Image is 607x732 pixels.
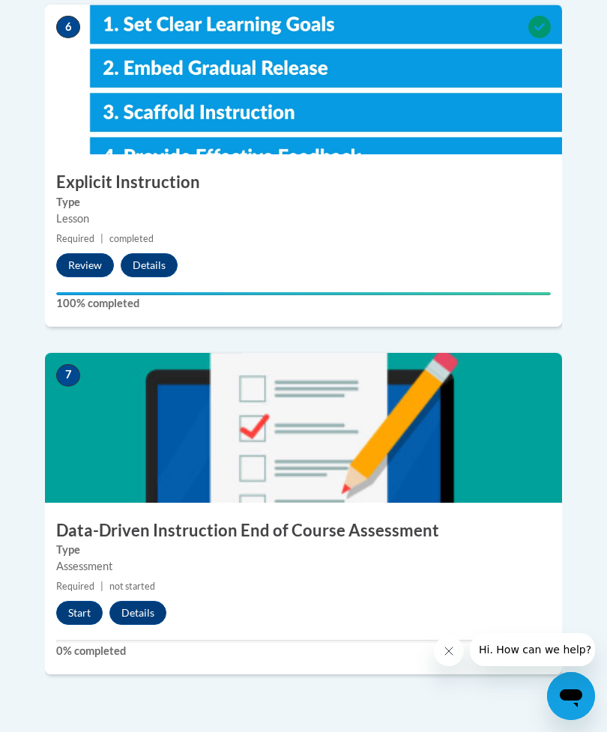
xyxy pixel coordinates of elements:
[434,636,464,666] iframe: Close message
[56,253,114,277] button: Review
[56,643,551,659] label: 0% completed
[56,194,551,211] label: Type
[109,601,166,625] button: Details
[45,171,562,194] h3: Explicit Instruction
[56,558,551,575] div: Assessment
[56,16,80,38] span: 6
[56,601,103,625] button: Start
[100,581,103,592] span: |
[56,211,551,227] div: Lesson
[45,519,562,542] h3: Data-Driven Instruction End of Course Assessment
[45,4,562,154] img: Course Image
[100,233,103,244] span: |
[121,253,178,277] button: Details
[109,233,154,244] span: completed
[45,353,562,503] img: Course Image
[109,581,155,592] span: not started
[56,233,94,244] span: Required
[56,542,551,558] label: Type
[56,364,80,387] span: 7
[547,672,595,720] iframe: Button to launch messaging window
[56,581,94,592] span: Required
[470,633,595,666] iframe: Message from company
[56,295,551,312] label: 100% completed
[56,292,551,295] div: Your progress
